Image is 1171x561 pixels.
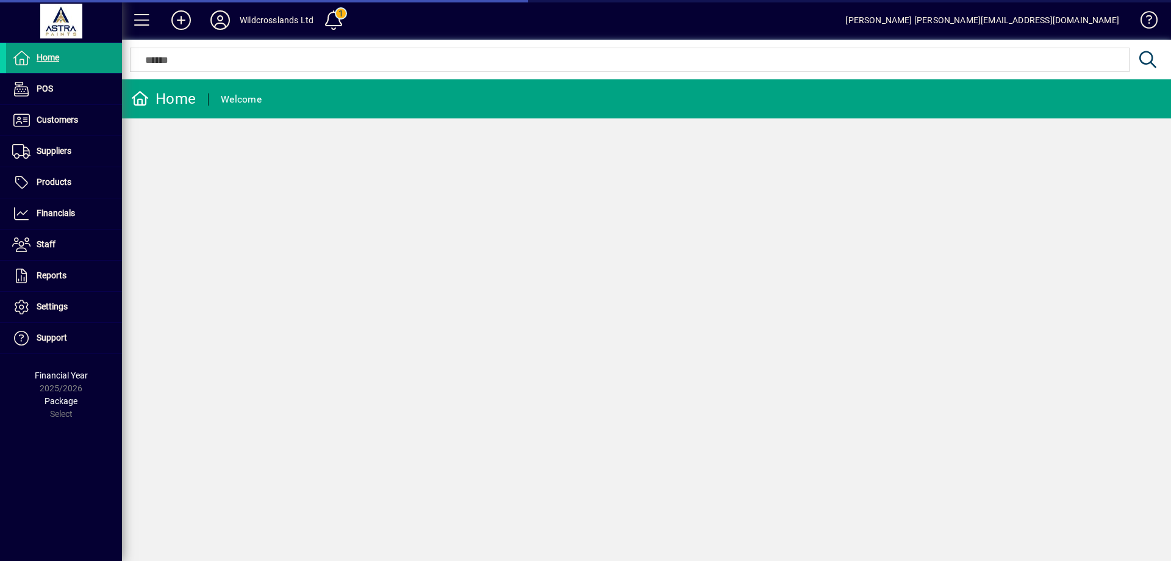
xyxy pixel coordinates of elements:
[6,105,122,136] a: Customers
[35,371,88,380] span: Financial Year
[37,270,66,280] span: Reports
[845,10,1119,30] div: [PERSON_NAME] [PERSON_NAME][EMAIL_ADDRESS][DOMAIN_NAME]
[37,146,71,156] span: Suppliers
[37,177,71,187] span: Products
[6,292,122,322] a: Settings
[201,9,240,31] button: Profile
[37,239,56,249] span: Staff
[221,90,262,109] div: Welcome
[37,115,78,125] span: Customers
[6,74,122,104] a: POS
[37,52,59,62] span: Home
[6,167,122,198] a: Products
[45,396,77,406] span: Package
[6,198,122,229] a: Financials
[37,208,75,218] span: Financials
[131,89,196,109] div: Home
[37,302,68,311] span: Settings
[162,9,201,31] button: Add
[240,10,313,30] div: Wildcrosslands Ltd
[1131,2,1156,42] a: Knowledge Base
[37,84,53,93] span: POS
[37,333,67,342] span: Support
[6,323,122,353] a: Support
[6,230,122,260] a: Staff
[6,261,122,291] a: Reports
[6,136,122,167] a: Suppliers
